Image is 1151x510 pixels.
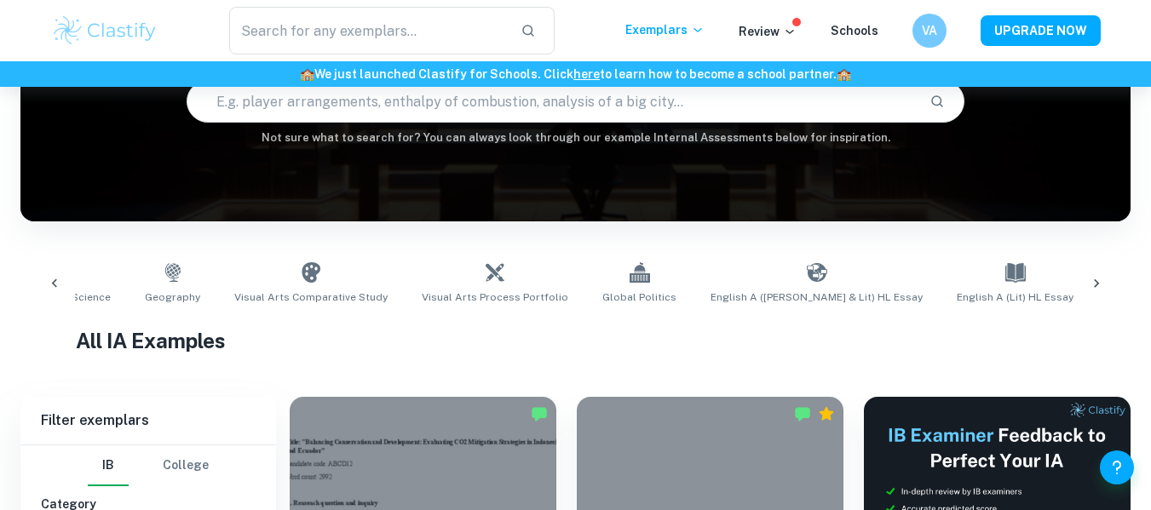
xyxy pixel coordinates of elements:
[923,87,952,116] button: Search
[51,14,159,48] img: Clastify logo
[739,22,797,41] p: Review
[573,67,600,81] a: here
[187,77,915,125] input: E.g. player arrangements, enthalpy of combustion, analysis of a big city...
[20,129,1131,146] h6: Not sure what to search for? You can always look through our example Internal Assessments below f...
[20,397,276,444] h6: Filter exemplars
[818,405,835,422] div: Premium
[422,289,568,305] span: Visual Arts Process Portfolio
[981,15,1101,46] button: UPGRADE NOW
[76,325,1075,356] h1: All IA Examples
[957,289,1073,305] span: English A (Lit) HL Essay
[831,24,878,37] a: Schools
[711,289,923,305] span: English A ([PERSON_NAME] & Lit) HL Essay
[234,289,388,305] span: Visual Arts Comparative Study
[88,445,129,486] button: IB
[602,289,676,305] span: Global Politics
[531,405,548,422] img: Marked
[794,405,811,422] img: Marked
[912,14,947,48] button: VA
[1100,450,1134,484] button: Help and Feedback
[919,21,939,40] h6: VA
[229,7,508,54] input: Search for any exemplars...
[837,67,851,81] span: 🏫
[145,289,200,305] span: Geography
[625,20,705,39] p: Exemplars
[88,445,209,486] div: Filter type choice
[163,445,209,486] button: College
[3,65,1148,83] h6: We just launched Clastify for Schools. Click to learn how to become a school partner.
[300,67,314,81] span: 🏫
